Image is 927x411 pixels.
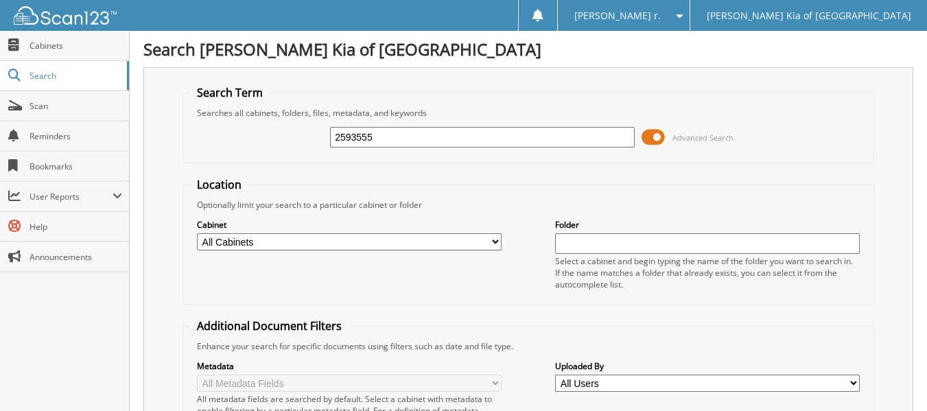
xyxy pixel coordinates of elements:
[197,219,502,231] label: Cabinet
[190,107,867,119] div: Searches all cabinets, folders, files, metadata, and keywords
[30,221,122,233] span: Help
[30,161,122,172] span: Bookmarks
[190,340,867,352] div: Enhance your search for specific documents using filters such as date and file type.
[190,199,867,211] div: Optionally limit your search to a particular cabinet or folder
[14,6,117,25] img: scan123-logo-white.svg
[30,70,120,82] span: Search
[30,130,122,142] span: Reminders
[197,360,502,372] label: Metadata
[555,255,860,290] div: Select a cabinet and begin typing the name of the folder you want to search in. If the name match...
[574,12,661,20] span: [PERSON_NAME] r.
[555,360,860,372] label: Uploaded By
[707,12,911,20] span: [PERSON_NAME] Kia of [GEOGRAPHIC_DATA]
[190,85,270,100] legend: Search Term
[30,191,113,202] span: User Reports
[672,132,734,143] span: Advanced Search
[30,251,122,263] span: Announcements
[190,318,349,333] legend: Additional Document Filters
[555,219,860,231] label: Folder
[143,38,913,60] h1: Search [PERSON_NAME] Kia of [GEOGRAPHIC_DATA]
[858,345,927,411] iframe: Chat Widget
[30,40,122,51] span: Cabinets
[190,177,248,192] legend: Location
[30,100,122,112] span: Scan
